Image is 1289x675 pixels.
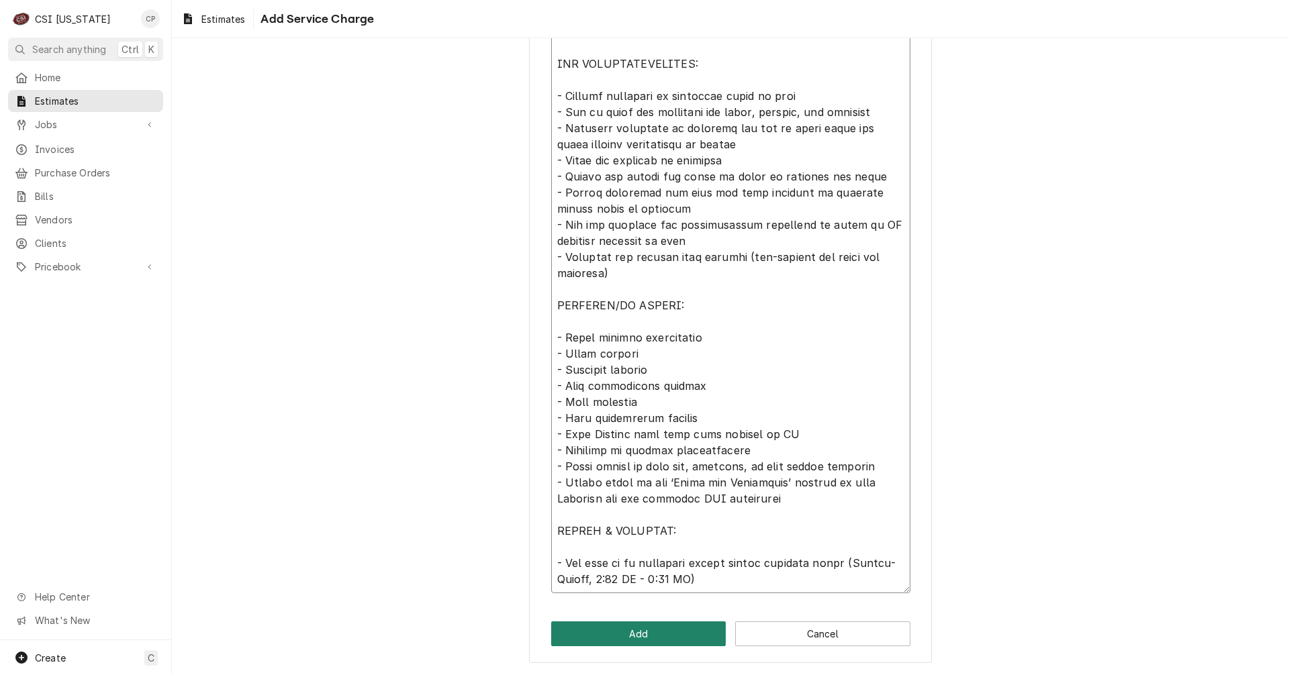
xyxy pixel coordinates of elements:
[35,213,156,227] span: Vendors
[141,9,160,28] div: Craig Pierce's Avatar
[35,260,136,274] span: Pricebook
[8,162,163,184] a: Purchase Orders
[35,70,156,85] span: Home
[35,166,156,180] span: Purchase Orders
[8,232,163,254] a: Clients
[8,586,163,608] a: Go to Help Center
[8,609,163,631] a: Go to What's New
[201,12,245,26] span: Estimates
[8,38,163,61] button: Search anythingCtrlK
[35,117,136,132] span: Jobs
[141,9,160,28] div: CP
[35,236,156,250] span: Clients
[8,138,163,160] a: Invoices
[122,42,139,56] span: Ctrl
[735,621,910,646] button: Cancel
[148,651,154,665] span: C
[8,90,163,112] a: Estimates
[551,621,910,646] div: Button Group
[176,8,250,30] a: Estimates
[12,9,31,28] div: CSI Kentucky's Avatar
[12,9,31,28] div: C
[8,185,163,207] a: Bills
[35,652,66,664] span: Create
[551,621,910,646] div: Button Group Row
[8,209,163,231] a: Vendors
[8,66,163,89] a: Home
[256,10,374,28] span: Add Service Charge
[32,42,106,56] span: Search anything
[551,621,726,646] button: Add
[35,142,156,156] span: Invoices
[35,94,156,108] span: Estimates
[148,42,154,56] span: K
[35,613,155,627] span: What's New
[8,256,163,278] a: Go to Pricebook
[35,12,111,26] div: CSI [US_STATE]
[8,113,163,136] a: Go to Jobs
[35,189,156,203] span: Bills
[35,590,155,604] span: Help Center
